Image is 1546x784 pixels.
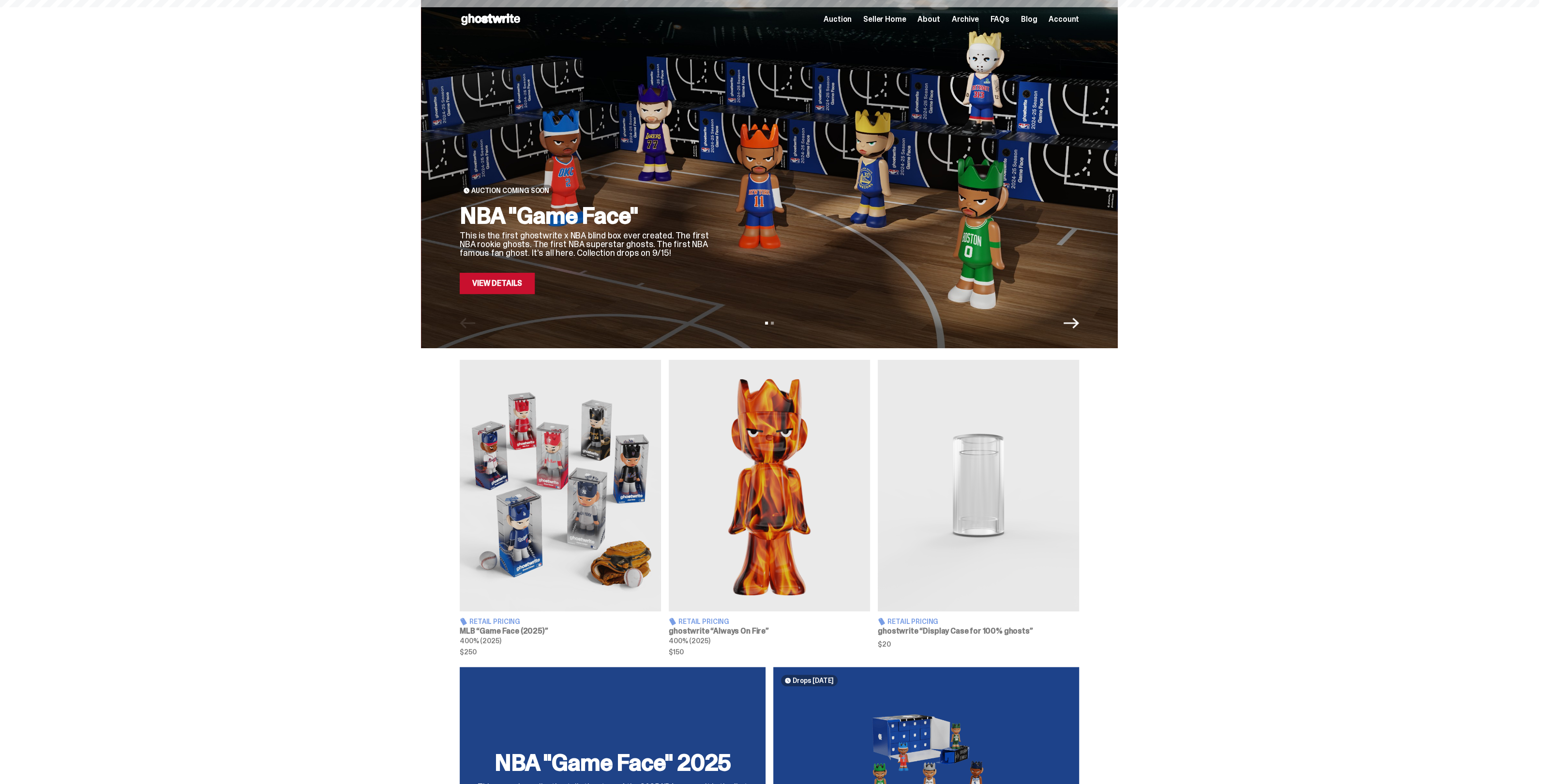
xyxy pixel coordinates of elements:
[863,15,906,23] a: Seller Home
[669,360,870,611] img: Always On Fire
[878,360,1079,611] img: Display Case for 100% ghosts
[990,15,1009,23] a: FAQs
[917,15,940,23] a: About
[460,649,661,655] span: $250
[793,677,834,684] span: Drops [DATE]
[460,627,661,635] h3: MLB “Game Face (2025)”
[469,618,520,625] span: Retail Pricing
[878,641,1079,648] span: $20
[765,322,768,325] button: View slide 1
[771,322,774,325] button: View slide 2
[824,15,852,23] a: Auction
[471,187,549,194] span: Auction Coming Soon
[460,273,535,294] a: View Details
[678,618,729,625] span: Retail Pricing
[669,627,870,635] h3: ghostwrite “Always On Fire”
[1049,15,1079,23] a: Account
[878,627,1079,635] h3: ghostwrite “Display Case for 100% ghosts”
[460,204,711,227] h2: NBA "Game Face"
[471,751,754,774] h2: NBA "Game Face" 2025
[669,649,870,655] span: $150
[460,360,661,611] img: Game Face (2025)
[951,15,978,23] a: Archive
[669,636,710,645] span: 400% (2025)
[1021,15,1037,23] a: Blog
[887,618,938,625] span: Retail Pricing
[460,360,661,655] a: Game Face (2025) Retail Pricing
[878,360,1079,655] a: Display Case for 100% ghosts Retail Pricing
[460,636,501,645] span: 400% (2025)
[1064,315,1079,331] button: Next
[460,231,711,257] p: This is the first ghostwrite x NBA blind box ever created. The first NBA rookie ghosts. The first...
[669,360,870,655] a: Always On Fire Retail Pricing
